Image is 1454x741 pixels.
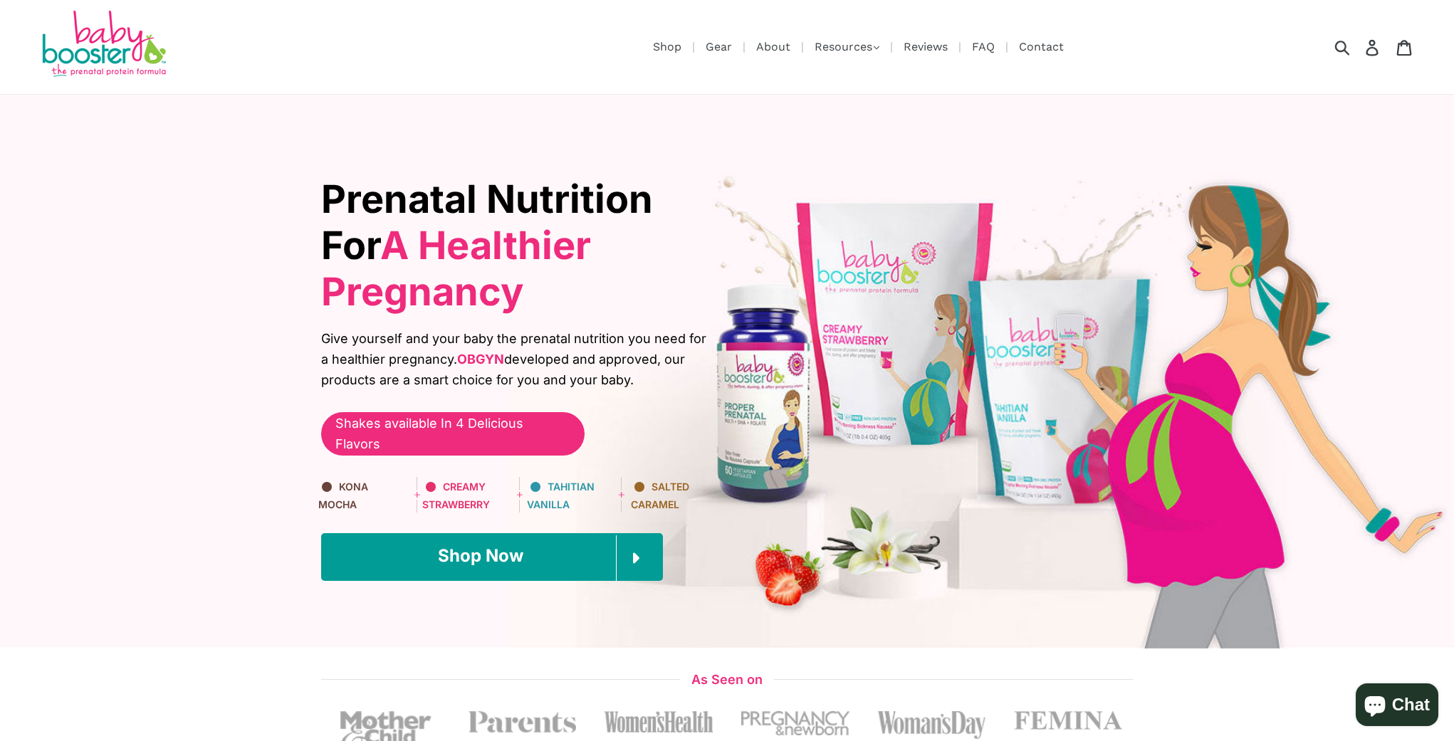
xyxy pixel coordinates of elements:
[807,36,886,58] button: Resources
[1014,711,1122,730] img: femina-1636478229565.png
[1012,38,1071,56] a: Contact
[896,38,955,56] a: Reviews
[965,38,1002,56] a: FAQ
[321,222,591,315] span: A Healthier Pregnancy
[39,11,167,80] img: Baby Booster Prenatal Protein Supplements
[646,38,689,56] a: Shop
[741,711,849,736] img: pregancy_and_newborn-1636474461058.png
[680,673,774,686] span: As Seen on
[605,711,713,733] img: womens_health-1636474461116.png
[422,480,490,510] span: Creamy Strawberry
[631,480,689,510] span: Salted Caramel
[749,38,797,56] a: About
[527,480,595,510] span: Tahitian Vanilla
[321,533,663,580] a: Shop Now
[335,414,570,455] span: Shakes available In 4 Delicious Flavors
[878,711,986,739] img: womens_day-1636474461113.png
[457,352,504,367] b: OBGYN
[699,38,739,56] a: Gear
[438,545,523,566] span: Shop Now
[1351,683,1443,730] inbox-online-store-chat: Shopify online store chat
[1339,31,1379,63] input: Search
[469,711,577,732] img: parents-1636474461056.png
[318,480,368,510] span: KONA Mocha
[321,329,716,390] span: Give yourself and your baby the prenatal nutrition you need for a healthier pregnancy. developed ...
[321,176,653,315] span: Prenatal Nutrition For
